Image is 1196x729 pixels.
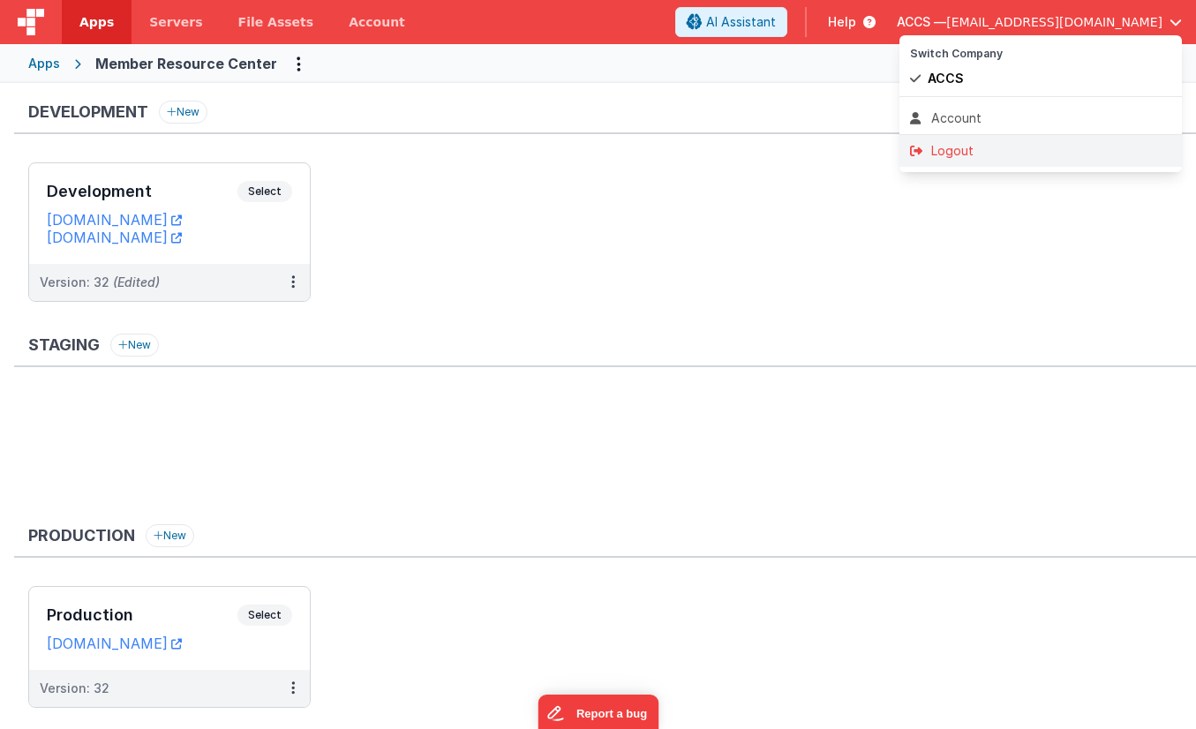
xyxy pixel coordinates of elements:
div: Options [899,35,1182,172]
span: ACCS [928,70,964,87]
div: Account [910,109,1171,127]
h5: Switch Company [910,48,1171,59]
div: Logout [910,142,1171,160]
